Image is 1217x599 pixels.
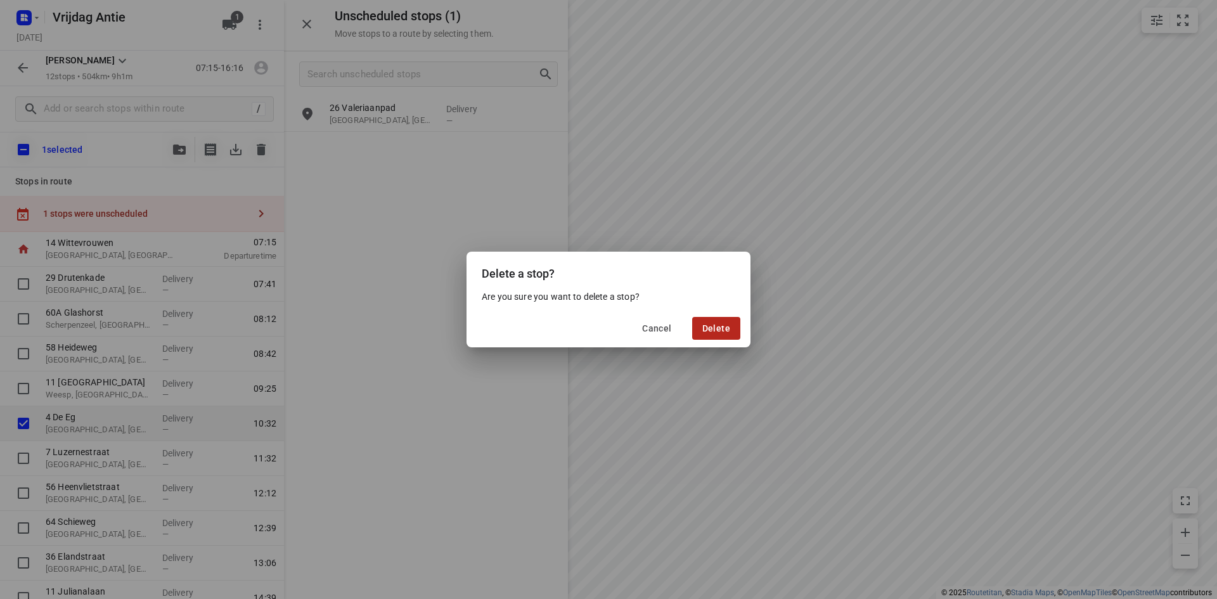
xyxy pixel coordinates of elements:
span: Cancel [642,323,671,333]
button: Delete [692,317,740,340]
div: Delete a stop? [467,252,750,290]
p: Are you sure you want to delete a stop? [482,290,735,303]
span: Delete [702,323,730,333]
button: Cancel [632,317,681,340]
